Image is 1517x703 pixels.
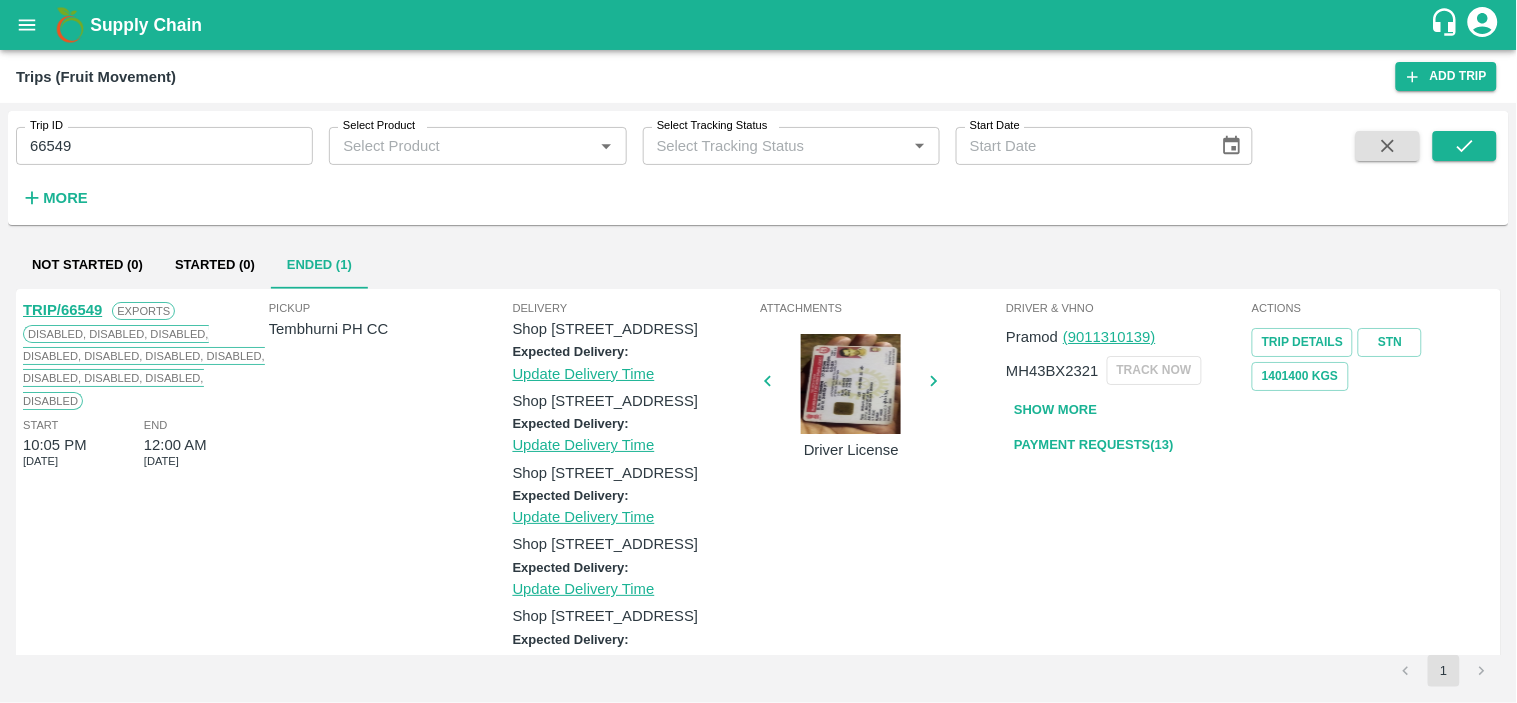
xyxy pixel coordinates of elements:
a: Update Delivery Time [513,509,655,525]
span: [DATE] [23,452,58,470]
button: Ended (1) [271,241,368,289]
label: Expected Delivery: [513,488,629,503]
p: MH43BX2321 [1006,360,1098,382]
button: More [16,181,93,215]
button: page 1 [1428,655,1460,687]
span: [DATE] [144,452,179,470]
label: Expected Delivery: [513,344,629,359]
div: 10:05 PM [23,434,87,456]
button: Choose date [1213,127,1251,165]
button: Open [593,133,619,159]
span: End [144,416,168,434]
span: Start [23,416,58,434]
p: Driver License [776,439,926,461]
div: account of current user [1465,4,1501,46]
label: Select Product [343,118,415,134]
span: Driver & VHNo [1006,299,1248,317]
p: Shop [STREET_ADDRESS] [513,318,757,340]
span: Attachments [760,299,1002,317]
button: 1401400 Kgs [1252,362,1348,391]
a: Update Delivery Time [513,366,655,382]
label: Expected Delivery: [513,560,629,575]
span: Actions [1252,299,1494,317]
p: Tembhurni PH CC [269,318,513,340]
input: Select Tracking Status [649,133,875,159]
input: Select Product [335,133,587,159]
p: Shop [STREET_ADDRESS] [513,533,757,555]
button: open drawer [4,2,50,48]
p: Shop [STREET_ADDRESS] [513,462,757,484]
nav: pagination navigation [1387,655,1501,687]
span: Disabled, Disabled, Disabled, Disabled, Disabled, Disabled, Disabled, Disabled, Disabled, Disable... [23,325,265,410]
label: Start Date [970,118,1020,134]
a: Update Delivery Time [513,653,655,669]
label: Expected Delivery: [513,632,629,647]
span: Exports [112,302,175,320]
img: logo [50,5,90,45]
a: Add Trip [1396,62,1497,91]
label: Trip ID [30,118,63,134]
a: STN [1358,328,1422,357]
p: Shop [STREET_ADDRESS] [513,605,757,627]
p: Shop [STREET_ADDRESS] [513,390,757,412]
a: Update Delivery Time [513,581,655,597]
div: 12:00 AM [144,434,207,456]
a: Supply Chain [90,11,1430,39]
a: Trip Details [1252,328,1353,357]
strong: More [43,190,88,206]
a: Payment Requests(13) [1006,428,1182,463]
a: (9011310139) [1063,329,1155,345]
button: Show More [1006,393,1105,428]
b: Supply Chain [90,15,202,35]
div: Trips (Fruit Movement) [16,64,176,90]
button: Not Started (0) [16,241,159,289]
span: Pramod [1006,329,1058,345]
span: Pickup [269,299,513,317]
label: Select Tracking Status [657,118,768,134]
input: Start Date [956,127,1205,165]
input: Enter Trip ID [16,127,313,165]
label: Expected Delivery: [513,416,629,431]
button: Open [907,133,933,159]
span: Delivery [513,299,757,317]
button: Started (0) [159,241,271,289]
a: Update Delivery Time [513,437,655,453]
div: customer-support [1430,7,1465,43]
a: TRIP/66549 [23,302,102,318]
